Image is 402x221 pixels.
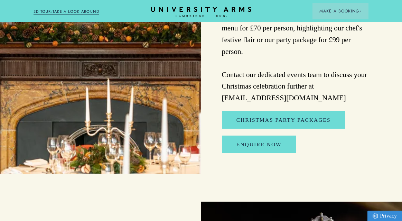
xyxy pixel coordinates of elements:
a: Christmas Party Packages [222,111,345,129]
span: Make a Booking [319,8,362,14]
a: Enquire Now [222,136,296,153]
a: Home [151,7,251,18]
button: Make a BookingArrow icon [312,3,368,19]
p: [PERSON_NAME] festive private party 3-course menu for £70 per person, highlighting our chef's fes... [222,11,369,104]
a: 3D TOUR:TAKE A LOOK AROUND [34,9,100,15]
a: Privacy [367,211,402,221]
img: Privacy [373,213,378,219]
img: Arrow icon [359,10,362,12]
